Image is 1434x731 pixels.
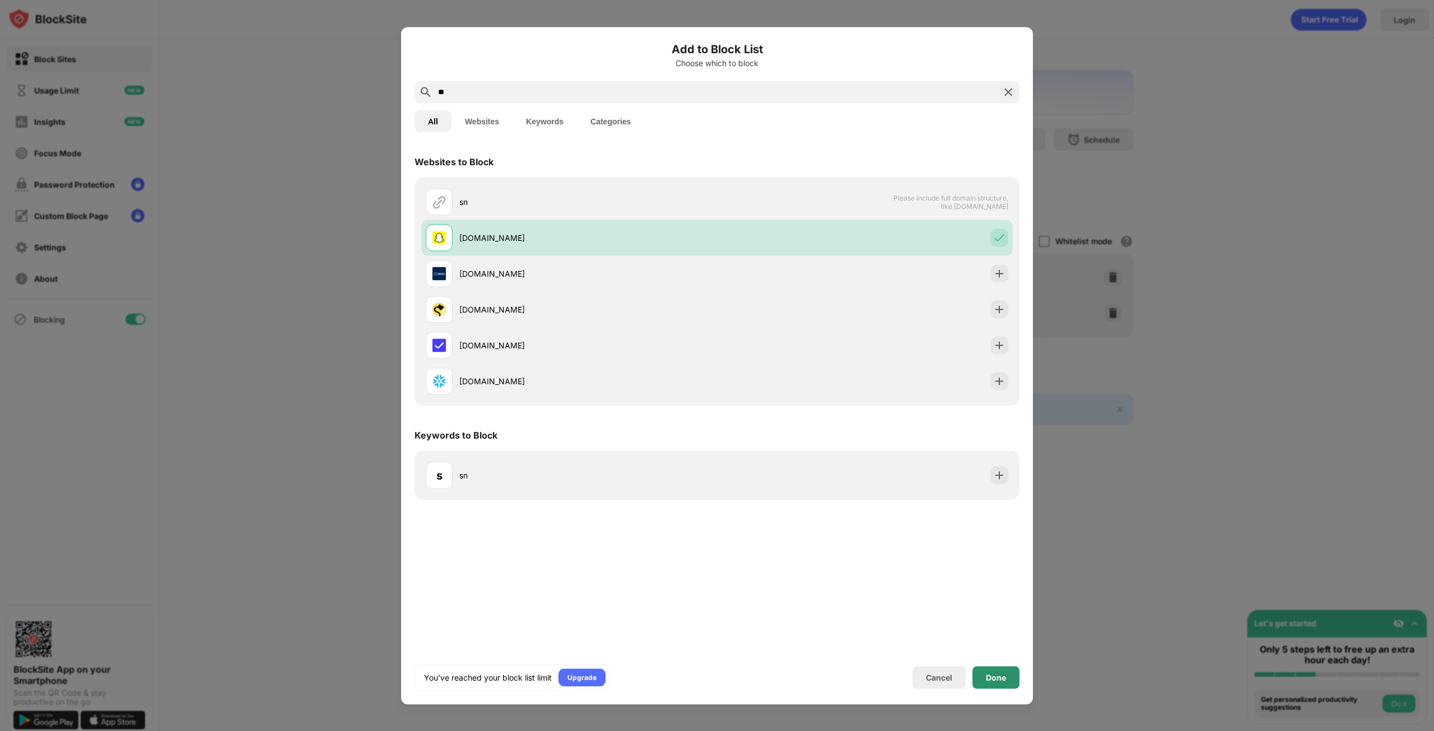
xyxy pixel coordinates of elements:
div: sn [459,196,717,208]
img: favicons [432,338,446,352]
img: url.svg [432,195,446,208]
div: [DOMAIN_NAME] [459,304,717,315]
div: You’ve reached your block list limit [424,672,552,683]
img: favicons [432,267,446,280]
div: [DOMAIN_NAME] [459,375,717,387]
div: s [436,467,443,483]
div: [DOMAIN_NAME] [459,268,717,280]
div: [DOMAIN_NAME] [459,232,717,244]
button: Keywords [513,110,577,132]
button: Websites [451,110,513,132]
div: Choose which to block [415,58,1019,67]
img: favicons [432,374,446,388]
div: Websites to Block [415,156,493,167]
h6: Add to Block List [415,40,1019,57]
div: Upgrade [567,672,597,683]
span: Please include full domain structure, like [DOMAIN_NAME] [893,193,1008,210]
div: Done [986,673,1006,682]
img: favicons [432,231,446,244]
button: All [415,110,451,132]
div: sn [459,469,717,481]
img: search.svg [419,85,432,99]
img: favicons [432,302,446,316]
div: Keywords to Block [415,429,497,440]
div: Cancel [926,673,952,682]
img: search-close [1002,85,1015,99]
button: Categories [577,110,644,132]
div: [DOMAIN_NAME] [459,339,717,351]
